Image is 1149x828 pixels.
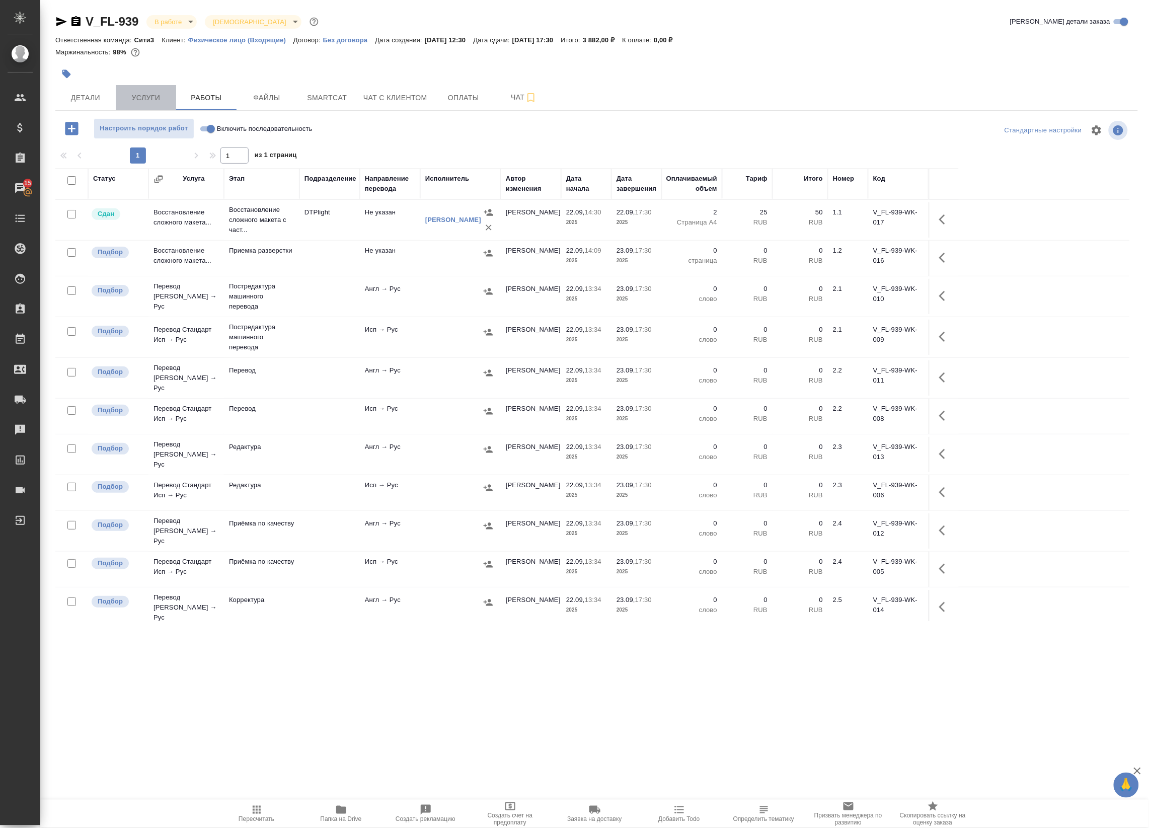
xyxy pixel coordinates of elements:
p: 22.09, [566,366,585,374]
p: 2025 [617,256,657,266]
div: Автор изменения [506,174,556,194]
p: Подбор [98,367,123,377]
p: 0 [667,246,717,256]
svg: Подписаться [525,92,537,104]
div: В работе [146,15,197,29]
td: Не указан [360,202,420,238]
p: RUB [727,490,768,500]
p: 22.09, [566,247,585,254]
span: 15 [18,178,37,188]
p: 25 [727,207,768,217]
span: Чат с клиентом [363,92,427,104]
p: 22.09, [566,326,585,333]
span: Работы [182,92,231,104]
p: 22.09, [566,558,585,565]
p: Итого: [561,36,582,44]
button: Настроить порядок работ [94,118,194,139]
p: 0 [778,557,823,567]
div: 1.1 [833,207,863,217]
div: Исполнитель [425,174,470,184]
div: Можно подбирать исполнителей [91,518,143,532]
p: Приемка разверстки [229,246,294,256]
p: 0 [778,365,823,375]
p: 13:34 [585,481,601,489]
p: RUB [778,294,823,304]
span: Добавить Todo [658,816,700,823]
p: Клиент: [162,36,188,44]
span: Посмотреть информацию [1109,121,1130,140]
td: [PERSON_NAME] [501,552,561,587]
td: V_FL-939-WK-009 [868,320,929,355]
p: 0 [667,284,717,294]
button: Скопировать ссылку на оценку заказа [891,800,975,828]
div: 2.1 [833,325,863,335]
p: 0 [667,442,717,452]
p: 23.09, [617,326,635,333]
p: Договор: [293,36,323,44]
div: 2.3 [833,442,863,452]
p: Перевод [229,365,294,375]
td: V_FL-939-WK-005 [868,552,929,587]
p: 2025 [617,529,657,539]
p: Ответственная команда: [55,36,134,44]
p: 0 [778,404,823,414]
a: V_FL-939 [86,15,138,28]
span: Создать счет на предоплату [474,812,547,826]
p: 13:34 [585,558,601,565]
span: Скопировать ссылку на оценку заказа [897,812,969,826]
td: Восстановление сложного макета... [148,202,224,238]
p: Редактура [229,442,294,452]
p: 2025 [566,217,606,228]
p: 2025 [566,529,606,539]
p: 0 [727,365,768,375]
span: Папка на Drive [321,816,362,823]
div: Этап [229,174,245,184]
p: Постредактура машинного перевода [229,322,294,352]
button: Здесь прячутся важные кнопки [933,557,957,581]
div: Менеджер проверил работу исполнителя, передает ее на следующий этап [91,207,143,221]
p: 2 [667,207,717,217]
p: 0 [727,246,768,256]
button: Доп статусы указывают на важность/срочность заказа [308,15,321,28]
p: 13:34 [585,519,601,527]
p: 13:34 [585,285,601,292]
button: Здесь прячутся важные кнопки [933,442,957,466]
p: 13:34 [585,443,601,450]
p: 0 [727,480,768,490]
p: 0 [778,480,823,490]
button: Назначить [481,325,496,340]
p: слово [667,529,717,539]
div: Дата завершения [617,174,657,194]
span: Пересчитать [239,816,274,823]
button: 🙏 [1114,773,1139,798]
div: Можно подбирать исполнителей [91,442,143,456]
p: RUB [727,294,768,304]
span: Определить тематику [733,816,794,823]
span: Настроить порядок работ [99,123,189,134]
p: 0 [727,518,768,529]
button: Добавить тэг [55,63,78,85]
span: из 1 страниц [255,149,297,164]
p: RUB [778,256,823,266]
div: 2.1 [833,284,863,294]
td: [PERSON_NAME] [501,241,561,276]
p: 0 [778,518,823,529]
button: Создать счет на предоплату [468,800,553,828]
div: 2.3 [833,480,863,490]
button: Здесь прячутся важные кнопки [933,284,957,308]
p: К оплате: [623,36,654,44]
button: Здесь прячутся важные кнопки [933,207,957,232]
td: Перевод [PERSON_NAME] → Рус [148,276,224,317]
div: Дата начала [566,174,606,194]
p: Сити3 [134,36,162,44]
button: В работе [151,18,185,26]
td: [PERSON_NAME] [501,320,561,355]
p: RUB [727,375,768,386]
td: Исп → Рус [360,475,420,510]
p: Дата создания: [375,36,424,44]
p: 2025 [617,452,657,462]
p: 2025 [566,256,606,266]
td: Англ → Рус [360,437,420,472]
p: Подбор [98,520,123,530]
td: [PERSON_NAME] [501,202,561,238]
